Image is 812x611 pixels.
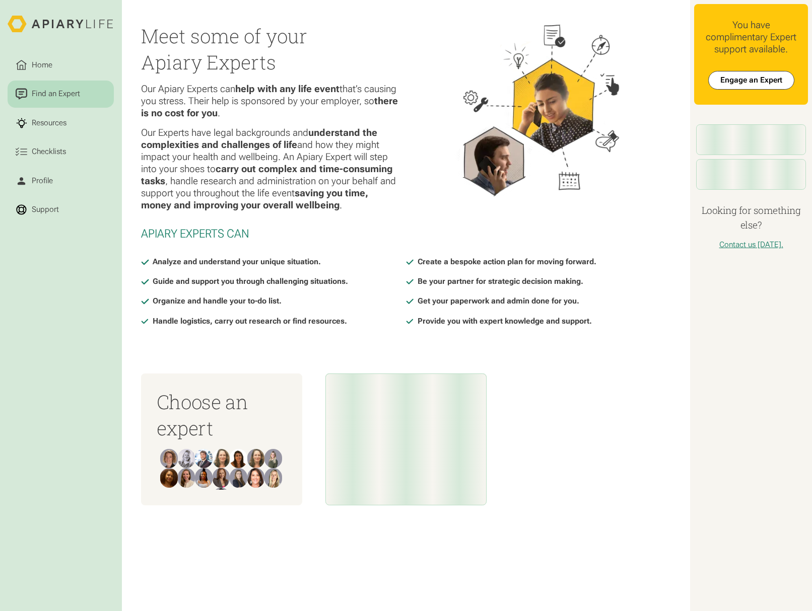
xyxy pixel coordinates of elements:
[141,163,392,187] strong: carry out complex and time-consuming tasks
[418,295,579,308] div: Get your paperwork and admin done for you.
[418,256,596,268] div: Create a bespoke action plan for moving forward.
[141,83,398,119] p: Our Apiary Experts can that’s causing you stress. Their help is sponsored by your employer, so .
[153,276,348,288] div: Guide and support you through challenging situations.
[30,175,55,187] div: Profile
[418,316,592,328] div: Provide you with expert knowledge and support.
[153,295,282,308] div: Organize and handle your to-do list.
[708,71,794,90] a: Engage an Expert
[8,138,114,166] a: Checklists
[141,127,398,211] p: Our Experts have legal backgrounds and and how they might impact your health and wellbeing. An Ap...
[153,316,347,328] div: Handle logistics, carry out research or find resources.
[157,389,287,441] h3: Choose an expert
[235,83,340,95] strong: help with any life event
[30,117,69,129] div: Resources
[694,203,808,233] h4: Looking for something else?
[702,19,800,55] div: You have complimentary Expert support available.
[8,168,114,195] a: Profile
[141,23,398,75] h2: Meet some of your Apiary Experts
[8,109,114,136] a: Resources
[719,240,783,249] a: Contact us [DATE].
[141,227,671,241] h2: Apiary Experts Can
[141,95,398,119] strong: there is no cost for you
[8,51,114,79] a: Home
[30,88,82,100] div: Find an Expert
[30,59,54,71] div: Home
[325,373,487,505] a: Get expert SupportName
[8,196,114,223] a: Support
[141,187,368,211] strong: saving you time, money and improving your overall wellbeing
[30,146,68,158] div: Checklists
[141,127,377,150] strong: understand the complexities and challenges of life
[30,204,61,215] div: Support
[8,81,114,108] a: Find an Expert
[418,276,583,288] div: Be your partner for strategic decision making.
[153,256,321,268] div: Analyze and understand your unique situation.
